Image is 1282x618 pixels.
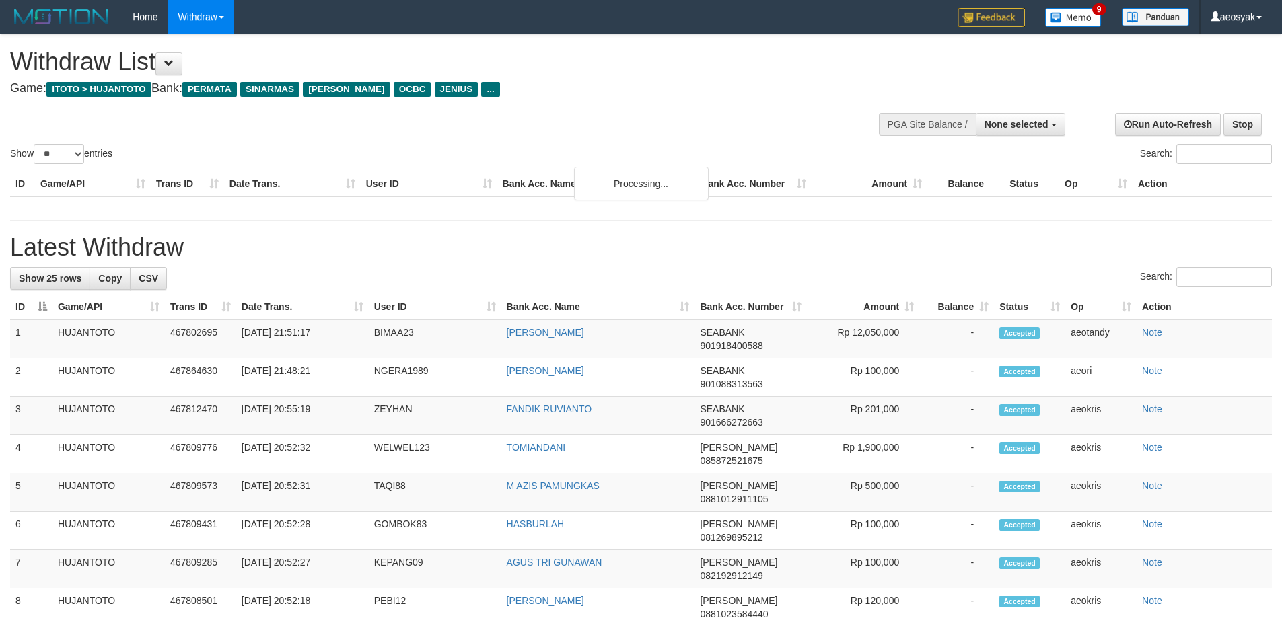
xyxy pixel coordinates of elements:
[507,480,600,491] a: M AZIS PAMUNGKAS
[1059,171,1133,196] th: Op
[1065,512,1137,550] td: aeokris
[1137,295,1272,319] th: Action
[19,273,81,284] span: Show 25 rows
[10,358,52,397] td: 2
[236,473,369,512] td: [DATE] 20:52:31
[807,397,919,435] td: Rp 201,000
[481,82,499,97] span: ...
[35,171,151,196] th: Game/API
[1122,8,1189,26] img: panduan.png
[999,327,1040,339] span: Accepted
[700,417,762,428] span: Copy 901666272663 to clipboard
[1142,518,1162,529] a: Note
[507,442,566,453] a: TOMIANDANI
[807,319,919,358] td: Rp 12,050,000
[1142,442,1162,453] a: Note
[976,113,1065,136] button: None selected
[52,397,165,435] td: HUJANTOTO
[700,595,777,606] span: [PERSON_NAME]
[165,358,236,397] td: 467864630
[919,358,994,397] td: -
[700,518,777,529] span: [PERSON_NAME]
[10,473,52,512] td: 5
[999,404,1040,416] span: Accepted
[10,512,52,550] td: 6
[807,358,919,397] td: Rp 100,000
[985,119,1048,130] span: None selected
[236,550,369,588] td: [DATE] 20:52:27
[879,113,976,136] div: PGA Site Balance /
[700,557,777,568] span: [PERSON_NAME]
[10,267,90,290] a: Show 25 rows
[52,319,165,358] td: HUJANTOTO
[1065,358,1137,397] td: aeori
[52,473,165,512] td: HUJANTOTO
[1140,144,1272,164] label: Search:
[10,144,112,164] label: Show entries
[700,403,744,414] span: SEABANK
[369,512,501,550] td: GOMBOK83
[52,550,165,588] td: HUJANTOTO
[139,273,158,284] span: CSV
[165,397,236,435] td: 467812470
[90,267,131,290] a: Copy
[165,319,236,358] td: 467802695
[700,570,762,581] span: Copy 082192912149 to clipboard
[10,397,52,435] td: 3
[1065,435,1137,473] td: aeokris
[10,435,52,473] td: 4
[52,358,165,397] td: HUJANTOTO
[1223,113,1262,136] a: Stop
[10,82,841,95] h4: Game: Bank:
[958,8,1025,27] img: Feedback.jpg
[165,473,236,512] td: 467809573
[236,435,369,473] td: [DATE] 20:52:32
[507,557,602,568] a: AGUS TRI GUNAWAN
[700,455,762,466] span: Copy 085872521675 to clipboard
[700,340,762,351] span: Copy 901918400588 to clipboard
[165,512,236,550] td: 467809431
[1045,8,1102,27] img: Button%20Memo.svg
[240,82,299,97] span: SINARMAS
[1133,171,1272,196] th: Action
[919,435,994,473] td: -
[1142,365,1162,376] a: Note
[994,295,1065,319] th: Status: activate to sort column ascending
[1142,327,1162,338] a: Note
[999,366,1040,377] span: Accepted
[1065,295,1137,319] th: Op: activate to sort column ascending
[10,319,52,358] td: 1
[10,48,841,75] h1: Withdraw List
[807,550,919,588] td: Rp 100,000
[1142,480,1162,491] a: Note
[435,82,478,97] span: JENIUS
[1140,267,1272,287] label: Search:
[497,171,697,196] th: Bank Acc. Name
[919,550,994,588] td: -
[507,403,592,414] a: FANDIK RUVIANTO
[394,82,431,97] span: OCBC
[224,171,361,196] th: Date Trans.
[1142,557,1162,568] a: Note
[700,494,768,504] span: Copy 0881012911105 to clipboard
[999,442,1040,454] span: Accepted
[10,7,112,27] img: MOTION_logo.png
[369,295,501,319] th: User ID: activate to sort column ascending
[10,171,35,196] th: ID
[52,295,165,319] th: Game/API: activate to sort column ascending
[919,473,994,512] td: -
[999,557,1040,569] span: Accepted
[919,295,994,319] th: Balance: activate to sort column ascending
[165,435,236,473] td: 467809776
[507,518,565,529] a: HASBURLAH
[236,397,369,435] td: [DATE] 20:55:19
[151,171,224,196] th: Trans ID
[807,473,919,512] td: Rp 500,000
[361,171,497,196] th: User ID
[303,82,390,97] span: [PERSON_NAME]
[98,273,122,284] span: Copy
[807,295,919,319] th: Amount: activate to sort column ascending
[52,512,165,550] td: HUJANTOTO
[369,397,501,435] td: ZEYHAN
[1065,319,1137,358] td: aeotandy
